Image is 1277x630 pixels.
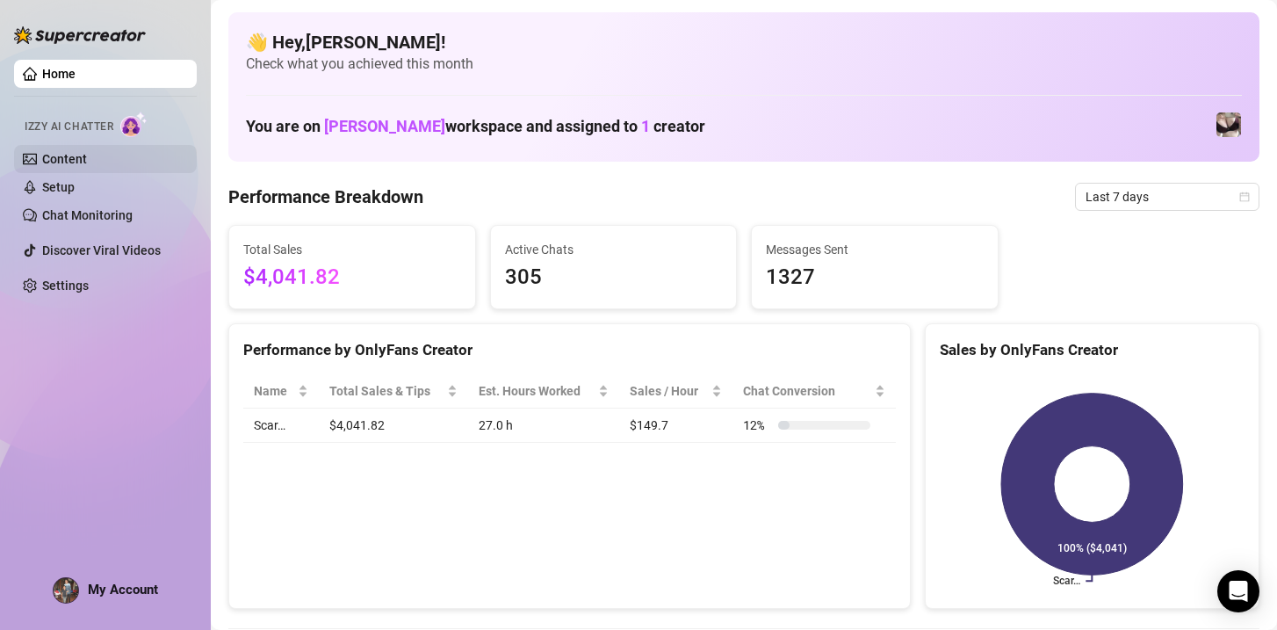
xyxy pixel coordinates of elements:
[42,243,161,257] a: Discover Viral Videos
[42,152,87,166] a: Content
[243,338,896,362] div: Performance by OnlyFans Creator
[324,117,445,135] span: [PERSON_NAME]
[766,261,984,294] span: 1327
[1054,576,1081,588] text: Scar…
[479,381,595,401] div: Est. Hours Worked
[42,67,76,81] a: Home
[243,240,461,259] span: Total Sales
[641,117,650,135] span: 1
[630,381,709,401] span: Sales / Hour
[732,374,896,409] th: Chat Conversion
[254,381,294,401] span: Name
[228,185,423,209] h4: Performance Breakdown
[246,117,705,136] h1: You are on workspace and assigned to creator
[14,26,146,44] img: logo-BBDzfeDw.svg
[505,240,723,259] span: Active Chats
[42,208,133,222] a: Chat Monitoring
[319,409,468,443] td: $4,041.82
[243,374,319,409] th: Name
[940,338,1245,362] div: Sales by OnlyFans Creator
[1239,192,1250,202] span: calendar
[505,261,723,294] span: 305
[246,54,1242,74] span: Check what you achieved this month
[766,240,984,259] span: Messages Sent
[246,30,1242,54] h4: 👋 Hey, [PERSON_NAME] !
[120,112,148,137] img: AI Chatter
[319,374,468,409] th: Total Sales & Tips
[42,180,75,194] a: Setup
[88,582,158,597] span: My Account
[25,119,113,135] span: Izzy AI Chatter
[329,381,444,401] span: Total Sales & Tips
[619,409,733,443] td: $149.7
[743,416,771,435] span: 12 %
[468,409,619,443] td: 27.0 h
[619,374,733,409] th: Sales / Hour
[1086,184,1249,210] span: Last 7 days
[743,381,871,401] span: Chat Conversion
[243,261,461,294] span: $4,041.82
[243,409,319,443] td: Scar…
[54,578,78,603] img: ACg8ocJqRcTxJRxkfbMTe5uj-Tp7173hfVe0MJwQvf_LiBlvwzfF6Q8=s96-c
[42,279,89,293] a: Settings
[1216,112,1241,137] img: Scar
[1217,570,1259,612] div: Open Intercom Messenger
